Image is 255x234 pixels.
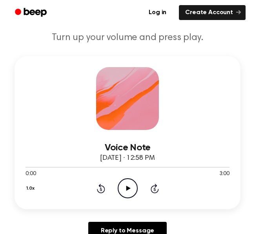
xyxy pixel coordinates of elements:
a: Log in [141,4,174,22]
button: 1.0x [25,182,37,195]
a: Create Account [179,5,246,20]
span: 0:00 [25,170,36,178]
p: Turn up your volume and press play. [9,32,246,44]
a: Beep [9,5,54,20]
h3: Voice Note [25,143,229,153]
span: [DATE] · 12:58 PM [100,155,155,162]
span: 3:00 [219,170,229,178]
